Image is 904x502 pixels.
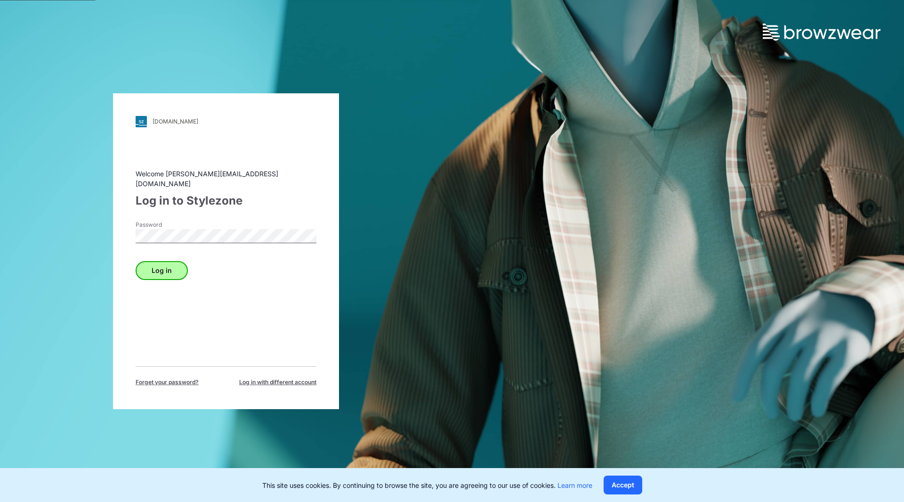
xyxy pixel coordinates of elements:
div: Welcome [PERSON_NAME][EMAIL_ADDRESS][DOMAIN_NAME] [136,169,316,189]
button: Accept [604,476,642,494]
span: Log in with different account [239,378,316,387]
div: Log in to Stylezone [136,192,316,209]
a: Learn more [557,481,592,489]
p: This site uses cookies. By continuing to browse the site, you are agreeing to our use of cookies. [262,480,592,490]
label: Password [136,221,202,229]
div: [DOMAIN_NAME] [153,118,198,125]
button: Log in [136,261,188,280]
a: [DOMAIN_NAME] [136,116,316,127]
img: svg+xml;base64,PHN2ZyB3aWR0aD0iMjgiIGhlaWdodD0iMjgiIHZpZXdCb3g9IjAgMCAyOCAyOCIgZmlsbD0ibm9uZSIgeG... [136,116,147,127]
img: browzwear-logo.73288ffb.svg [763,24,880,41]
span: Forget your password? [136,378,199,387]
